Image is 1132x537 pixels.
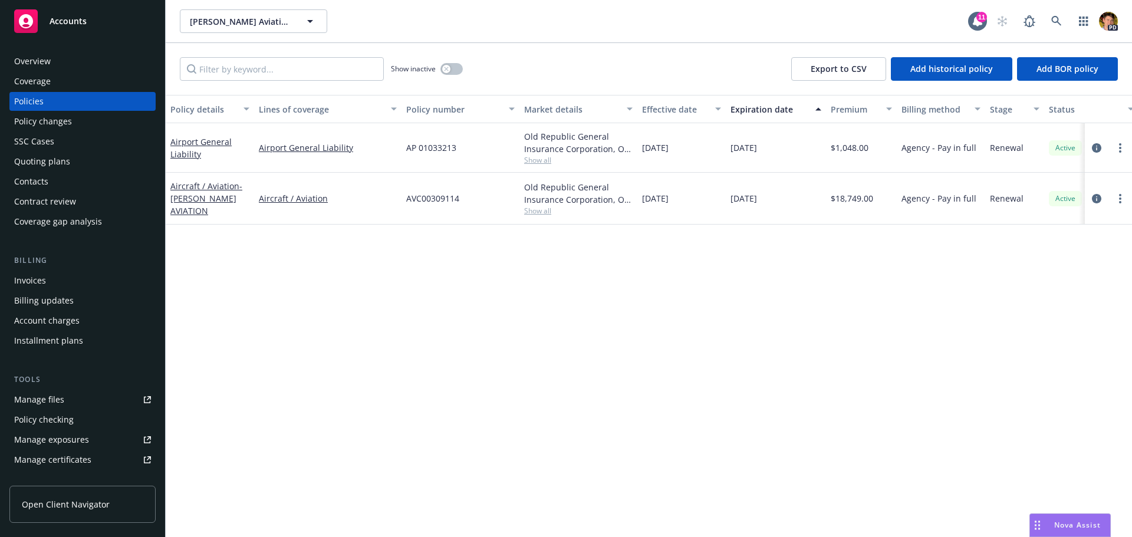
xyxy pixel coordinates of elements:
button: Policy number [402,95,519,123]
a: Report a Bug [1018,9,1041,33]
a: Billing updates [9,291,156,310]
div: Drag to move [1030,514,1045,536]
span: $1,048.00 [831,141,868,154]
div: Policy checking [14,410,74,429]
a: Invoices [9,271,156,290]
button: Lines of coverage [254,95,402,123]
div: Expiration date [730,103,808,116]
a: Installment plans [9,331,156,350]
div: Policy details [170,103,236,116]
div: Installment plans [14,331,83,350]
input: Filter by keyword... [180,57,384,81]
span: Nova Assist [1054,520,1101,530]
div: Policy number [406,103,502,116]
a: Switch app [1072,9,1095,33]
a: Manage certificates [9,450,156,469]
div: Coverage gap analysis [14,212,102,231]
div: Premium [831,103,879,116]
span: [DATE] [642,141,669,154]
a: SSC Cases [9,132,156,151]
div: Manage files [14,390,64,409]
div: 11 [976,12,987,22]
div: Manage exposures [14,430,89,449]
a: Quoting plans [9,152,156,171]
div: Status [1049,103,1121,116]
button: Billing method [897,95,985,123]
a: Aircraft / Aviation [259,192,397,205]
div: SSC Cases [14,132,54,151]
a: Aircraft / Aviation [170,180,242,216]
span: - [PERSON_NAME] AVIATION [170,180,242,216]
a: more [1113,141,1127,155]
a: Manage files [9,390,156,409]
span: $18,749.00 [831,192,873,205]
div: Billing [9,255,156,266]
button: Add BOR policy [1017,57,1118,81]
span: Show inactive [391,64,436,74]
span: AVC00309114 [406,192,459,205]
div: Old Republic General Insurance Corporation, Old Republic General Insurance Group [524,130,633,155]
div: Policies [14,92,44,111]
a: circleInformation [1090,192,1104,206]
a: Overview [9,52,156,71]
a: Manage BORs [9,470,156,489]
span: [DATE] [730,192,757,205]
a: Search [1045,9,1068,33]
span: Show all [524,155,633,165]
a: Start snowing [990,9,1014,33]
span: Agency - Pay in full [901,192,976,205]
button: Premium [826,95,897,123]
a: more [1113,192,1127,206]
a: Accounts [9,5,156,38]
div: Invoices [14,271,46,290]
div: Coverage [14,72,51,91]
div: Policy changes [14,112,72,131]
div: Tools [9,374,156,386]
div: Old Republic General Insurance Corporation, Old Republic General Insurance Group [524,181,633,206]
span: [DATE] [730,141,757,154]
span: [PERSON_NAME] Aviation, [PERSON_NAME] dba: RAM Aviation [190,15,292,28]
span: Accounts [50,17,87,26]
button: Expiration date [726,95,826,123]
a: Coverage [9,72,156,91]
img: photo [1099,12,1118,31]
span: Add historical policy [910,63,993,74]
a: Manage exposures [9,430,156,449]
div: Lines of coverage [259,103,384,116]
div: Billing updates [14,291,74,310]
a: Contract review [9,192,156,211]
span: Open Client Navigator [22,498,110,510]
div: Contract review [14,192,76,211]
a: Policies [9,92,156,111]
div: Quoting plans [14,152,70,171]
span: AP 01033213 [406,141,456,154]
span: Renewal [990,141,1024,154]
a: Airport General Liability [259,141,397,154]
a: Coverage gap analysis [9,212,156,231]
button: Export to CSV [791,57,886,81]
button: [PERSON_NAME] Aviation, [PERSON_NAME] dba: RAM Aviation [180,9,327,33]
a: Airport General Liability [170,136,232,160]
button: Stage [985,95,1044,123]
span: Export to CSV [811,63,867,74]
button: Market details [519,95,637,123]
button: Policy details [166,95,254,123]
span: [DATE] [642,192,669,205]
div: Stage [990,103,1026,116]
span: Agency - Pay in full [901,141,976,154]
div: Market details [524,103,620,116]
a: Contacts [9,172,156,191]
div: Overview [14,52,51,71]
span: Active [1054,193,1077,204]
button: Nova Assist [1029,513,1111,537]
button: Add historical policy [891,57,1012,81]
div: Manage certificates [14,450,91,469]
span: Renewal [990,192,1024,205]
div: Effective date [642,103,708,116]
span: Active [1054,143,1077,153]
div: Account charges [14,311,80,330]
a: Policy changes [9,112,156,131]
div: Manage BORs [14,470,70,489]
a: circleInformation [1090,141,1104,155]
